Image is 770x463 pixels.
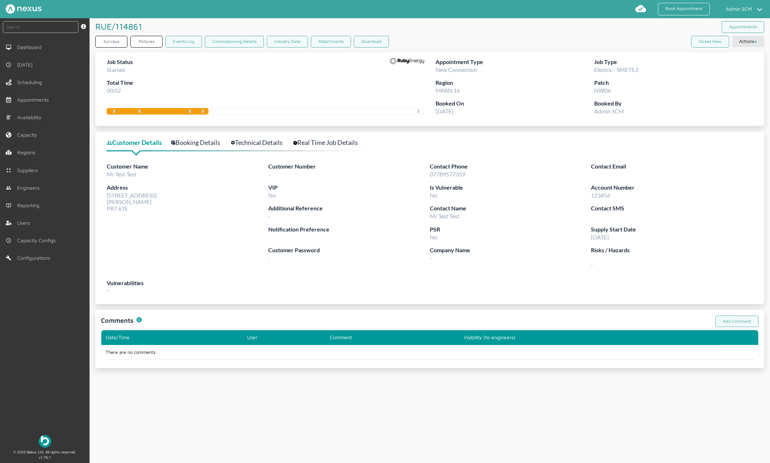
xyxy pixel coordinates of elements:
span: [DATE] [17,62,35,68]
span: 123456 [591,192,610,199]
label: Region [435,78,594,87]
h1: RUE/114861 ️️️ [95,18,145,35]
img: md-time.svg [6,238,11,243]
span: - [268,213,270,219]
img: Beboc Logo [39,435,51,448]
th: Comment [326,330,459,345]
a: Technical Details [231,137,290,148]
span: Engineers [17,185,42,191]
span: Scheduling [17,79,45,85]
label: Vulnerabilities [107,279,753,288]
span: Suppliers [17,167,40,173]
span: Capacity Configs [17,238,58,243]
span: No [430,234,437,240]
td: There are no comments. [101,345,721,359]
span: Appointments [17,97,52,103]
span: - [268,171,270,177]
div: - [107,279,753,298]
img: md-book.svg [6,203,11,208]
span: Electric - SMETS 2 [594,66,639,73]
label: Company Name [430,246,591,255]
span: New Connection [435,66,477,73]
label: Supply Start Date [591,225,752,234]
img: capacity-left-menu.svg [6,132,11,138]
span: Users [17,220,33,226]
label: Account Number [591,183,752,192]
a: Industry Data [267,36,308,48]
a: Attachments [311,36,351,48]
span: Mr Test Test [107,171,136,177]
img: md-people.svg [6,185,11,191]
img: md-list.svg [6,114,11,120]
label: Notification Preference [268,225,430,234]
span: [DATE] [435,108,453,114]
th: Visibility (to engineers) [459,330,721,345]
span: [STREET_ADDRESS] [PERSON_NAME] PR7 6TE [107,192,157,212]
a: Add Comment [715,316,759,327]
th: Date/Time [101,330,243,345]
img: user-left-menu.svg [6,220,11,226]
input: Search by: Ref, PostCode, MPAN, MPRN, Account, Customer [3,21,78,33]
a: Commissioning Details [205,36,264,48]
button: Actions [732,36,764,47]
label: Contact Email [591,162,752,171]
button: Street View [691,36,729,48]
h1: Comments [101,316,134,325]
label: Address [107,183,268,192]
a: Book Appointment [658,3,710,15]
span: Capacity [17,132,40,138]
label: Appointment Type [435,58,594,67]
a: Customer Details [107,137,170,148]
span: - [268,254,270,261]
img: Nexus [6,4,42,14]
span: Dashboard [17,44,44,50]
label: Booked By [594,99,753,108]
label: Customer Number [268,162,430,171]
span: - [591,255,752,268]
img: md-desktop.svg [6,44,11,50]
label: Risks / Hazards [591,246,752,255]
a: Events Log [165,36,202,48]
label: Booked On [435,99,594,108]
label: Contact Phone [430,162,591,171]
label: Customer Name [107,162,268,171]
img: md-contract.svg [6,167,11,173]
span: 00:02 [107,87,121,94]
a: Surveys [95,36,127,48]
span: Regions [17,150,38,155]
span: Reporting [17,203,42,208]
button: Download [354,36,389,48]
label: PSR [430,225,591,234]
a: Appointments [722,21,764,33]
a: Booking Details [171,137,228,148]
span: Availability [17,114,44,120]
span: NW06 [594,87,611,94]
span: 07789577359 [430,171,465,177]
span: Started [107,66,125,73]
img: regions.left-menu.svg [6,150,11,155]
label: Job Status [107,58,133,67]
span: Configurations [17,255,53,261]
span: Admin SCM [594,108,624,114]
span: No [430,192,437,199]
span: [DATE] [591,234,609,240]
a: Pictures [130,36,163,48]
img: md-cloud-done.svg [635,3,646,14]
label: Is Vulnerable [430,183,591,192]
label: Patch [594,78,753,87]
img: appointments-left-menu.svg [6,97,11,103]
img: Supplier Logo [390,58,424,65]
span: - [430,254,432,261]
label: Customer Password [268,246,430,255]
label: Total Time [107,78,133,87]
label: Additional Reference [268,204,430,213]
span: Mr Test Test [430,213,459,219]
label: VIP [268,183,430,192]
th: User [243,330,325,345]
img: scheduling-left-menu.svg [6,79,11,85]
label: Contact Name [430,204,591,213]
label: Contact SMS [591,204,752,213]
img: md-time.svg [6,62,11,68]
span: No [268,192,276,199]
img: md-build.svg [6,255,11,261]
